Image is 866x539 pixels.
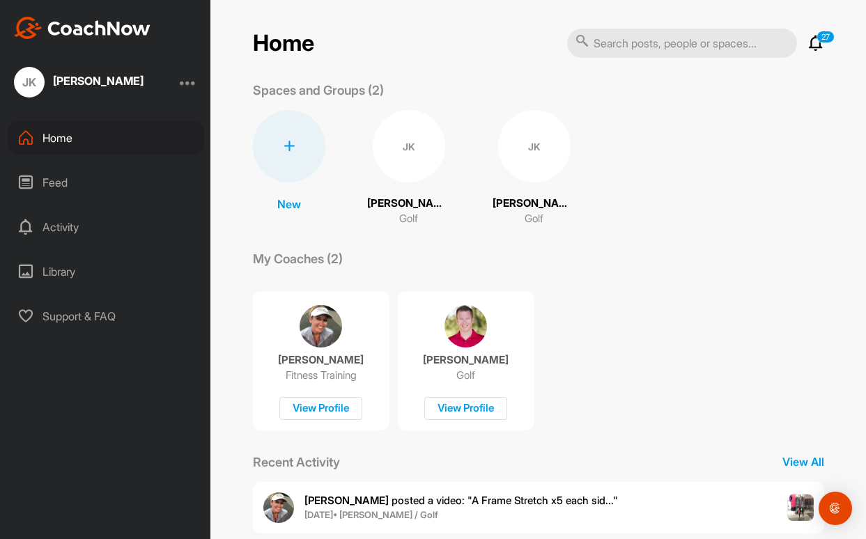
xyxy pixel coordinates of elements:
p: My Coaches (2) [253,249,343,268]
p: New [277,196,301,212]
div: Home [8,120,204,155]
p: [PERSON_NAME] [278,353,364,367]
a: JK[PERSON_NAME]Golf [493,110,576,227]
b: [DATE] • [PERSON_NAME] / Golf [304,509,438,520]
div: View Profile [424,397,507,420]
div: Activity [8,210,204,244]
p: Golf [399,211,418,227]
input: Search posts, people or spaces... [567,29,797,58]
img: coach avatar [300,305,342,347]
img: user avatar [263,492,294,523]
p: 27 [817,31,835,43]
div: JK [14,67,45,97]
img: CoachNow [14,17,150,39]
div: JK [498,110,571,182]
b: [PERSON_NAME] [304,494,389,507]
p: Recent Activity [253,453,340,471]
a: JK[PERSON_NAME]Golf [367,110,451,227]
p: [PERSON_NAME] [367,196,451,212]
p: Fitness Training [286,368,357,382]
h2: Home [253,30,314,57]
p: Golf [456,368,475,382]
div: Library [8,254,204,289]
span: posted a video : " A Frame Stretch x5 each sid... " [304,494,618,507]
p: Golf [525,211,543,227]
div: Open Intercom Messenger [819,492,852,525]
p: View All [782,453,824,470]
img: coach avatar [444,305,487,347]
p: [PERSON_NAME] [423,353,509,367]
p: [PERSON_NAME] [493,196,576,212]
img: post image [787,494,814,521]
div: Support & FAQ [8,299,204,334]
div: JK [373,110,445,182]
div: [PERSON_NAME] [53,75,144,86]
div: View Profile [279,397,362,420]
p: Spaces and Groups (2) [253,81,384,100]
div: Feed [8,165,204,200]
